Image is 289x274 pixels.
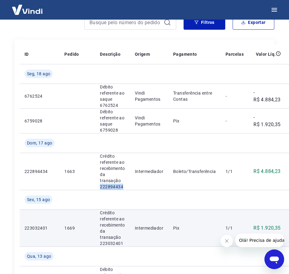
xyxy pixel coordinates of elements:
[100,84,125,108] p: Débito referente ao saque 6762524
[27,140,52,146] span: Dom, 17 ago
[7,0,47,19] img: Vindi
[25,51,29,57] p: ID
[184,15,225,30] button: Filtros
[264,250,284,269] iframe: Botão para abrir a janela de mensagens
[235,234,284,247] iframe: Mensagem da empresa
[100,109,125,133] p: Débito referente ao saque 6759028
[226,225,244,231] p: 1/1
[135,168,163,175] p: Intermediador
[226,118,244,124] p: -
[100,210,125,246] p: Crédito referente ao recebimento da transação 223032401
[25,168,55,175] p: 222894434
[135,225,163,231] p: Intermediador
[27,197,50,203] span: Sex, 15 ago
[233,15,274,30] button: Exportar
[221,235,233,247] iframe: Fechar mensagem
[64,51,79,57] p: Pedido
[64,225,90,231] p: 1669
[27,71,50,77] span: Seg, 18 ago
[253,114,280,128] p: -R$ 1.920,35
[135,90,163,102] p: Vindi Pagamentos
[135,51,150,57] p: Origem
[226,93,244,99] p: -
[256,51,276,57] p: Valor Líq.
[173,90,216,102] p: Transferência entre Contas
[226,168,244,175] p: 1/1
[173,118,216,124] p: Pix
[135,115,163,127] p: Vindi Pagamentos
[253,168,280,175] p: R$ 4.884,23
[173,168,216,175] p: Boleto/Transferência
[27,253,51,259] span: Qua, 13 ago
[89,18,161,27] input: Busque pelo número do pedido
[64,168,90,175] p: 1663
[25,118,55,124] p: 6759028
[4,4,51,9] span: Olá! Precisa de ajuda?
[25,93,55,99] p: 6762524
[173,225,216,231] p: Pix
[25,225,55,231] p: 223032401
[253,89,280,103] p: -R$ 4.884,23
[253,224,280,232] p: R$ 1.920,35
[226,51,244,57] p: Parcelas
[100,153,125,190] p: Crédito referente ao recebimento da transação 222894434
[173,51,197,57] p: Pagamento
[100,51,120,57] p: Descrição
